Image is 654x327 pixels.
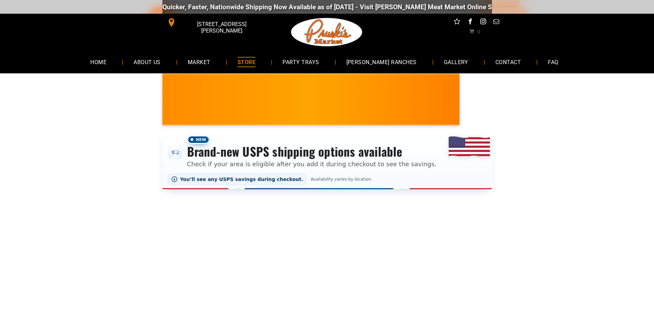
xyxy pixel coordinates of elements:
div: Quicker, Faster, Nationwide Shipping Now Available as of [DATE] - Visit [PERSON_NAME] Meat Market... [162,3,577,11]
span: [STREET_ADDRESS][PERSON_NAME] [177,17,266,37]
span: 0 [477,28,480,34]
a: STORE [227,53,266,71]
span: You’ll see any USPS savings during checkout. [180,177,303,182]
a: MARKET [177,53,221,71]
a: PARTY TRAYS [272,53,329,71]
span: Availability varies by location. [309,177,374,182]
a: [PERSON_NAME] RANCHES [336,53,427,71]
a: ABOUT US [123,53,171,71]
a: GALLERY [434,53,479,71]
span: New [187,135,210,144]
a: HOME [80,53,117,71]
a: CONTACT [485,53,531,71]
a: Social network [452,17,461,28]
a: [STREET_ADDRESS][PERSON_NAME] [162,17,267,28]
a: FAQ [538,53,569,71]
p: Check if your area is eligible after you add it during checkout to see the savings. [187,159,437,169]
img: Pruski-s+Market+HQ+Logo2-1920w.png [290,14,364,51]
h3: Brand-new USPS shipping options available [187,144,437,159]
span: [PERSON_NAME] MARKET [459,104,594,115]
a: email [492,17,501,28]
div: Shipping options announcement [162,131,492,189]
a: facebook [466,17,474,28]
a: instagram [479,17,487,28]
